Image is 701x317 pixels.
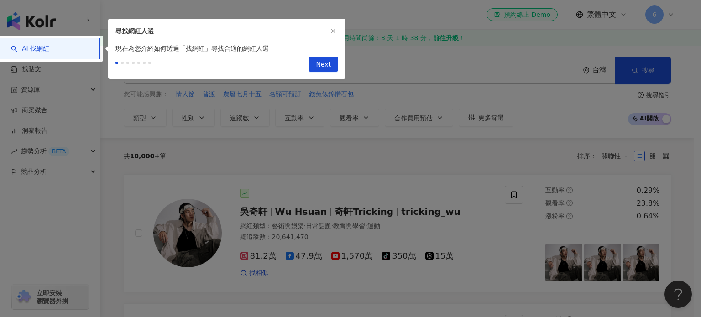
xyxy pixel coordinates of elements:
[309,57,338,72] button: Next
[330,28,336,34] span: close
[328,26,338,36] button: close
[115,26,328,36] div: 尋找網紅人選
[316,57,331,72] span: Next
[108,43,345,53] div: 現在為您介紹如何透過「找網紅」尋找合適的網紅人選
